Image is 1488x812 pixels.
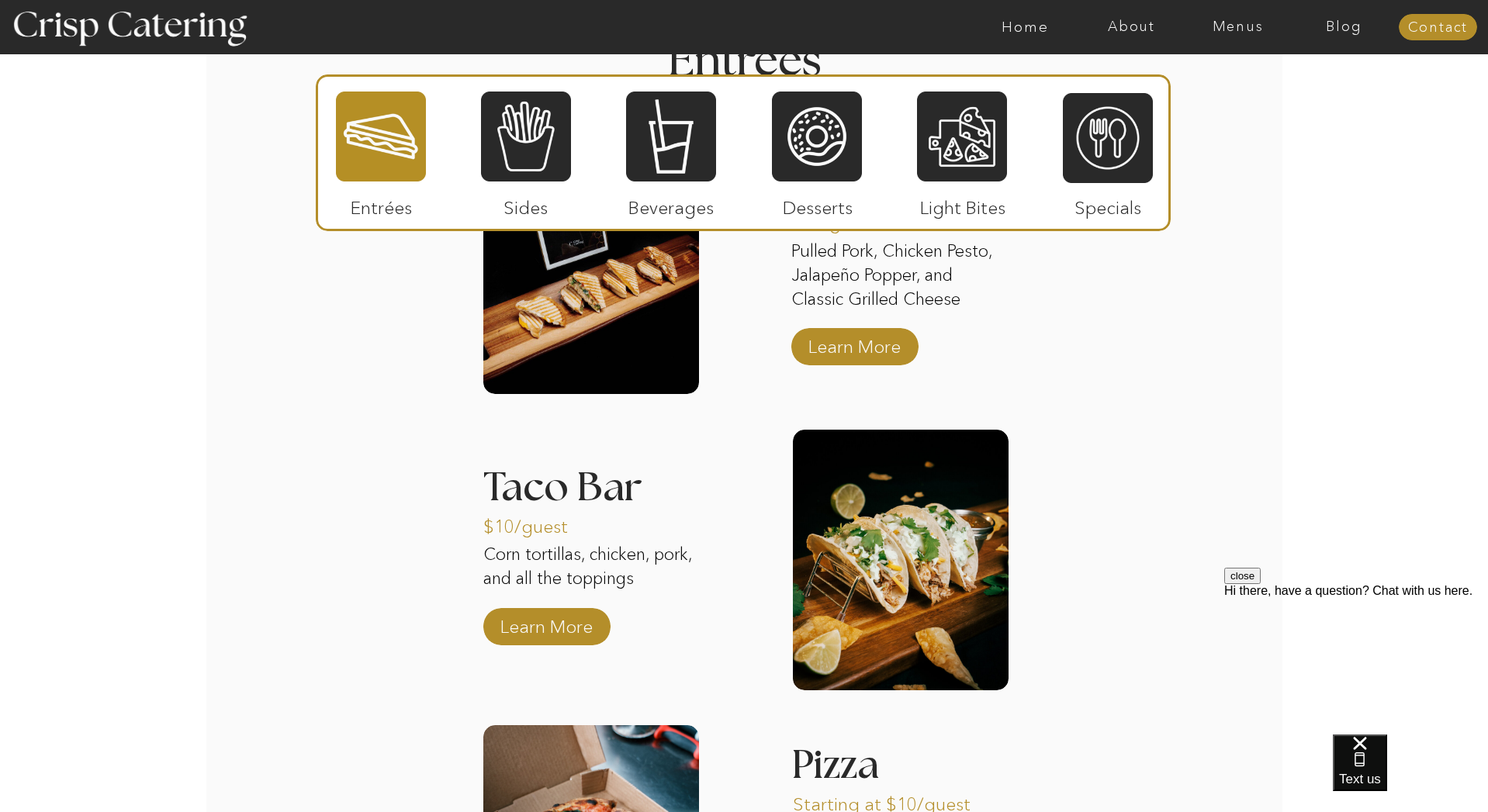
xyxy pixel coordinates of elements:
p: Beverages [619,181,722,226]
p: Pulled Pork, Chicken Pesto, Jalapeño Popper, and Classic Grilled Cheese [791,240,1007,314]
p: Desserts [766,181,869,226]
h3: Taco Bar [483,468,699,487]
p: $10/guest [791,196,895,241]
p: Specials [1056,181,1159,226]
a: Contact [1399,20,1477,36]
a: Home [972,19,1078,35]
h3: Pizza [791,745,953,790]
p: Sides [474,181,577,226]
a: About [1078,19,1185,35]
p: Corn tortillas, chicken, pork, and all the toppings [483,543,699,617]
a: Blog [1291,19,1397,35]
p: $10/guest [483,500,587,545]
a: Learn More [803,320,906,365]
p: Light Bites [911,181,1014,226]
a: Learn More [495,600,598,645]
iframe: podium webchat widget bubble [1333,734,1488,812]
a: Menus [1185,19,1291,35]
iframe: podium webchat widget prompt [1224,568,1488,754]
p: Entrées [330,181,433,226]
h2: Entrees [668,40,820,70]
